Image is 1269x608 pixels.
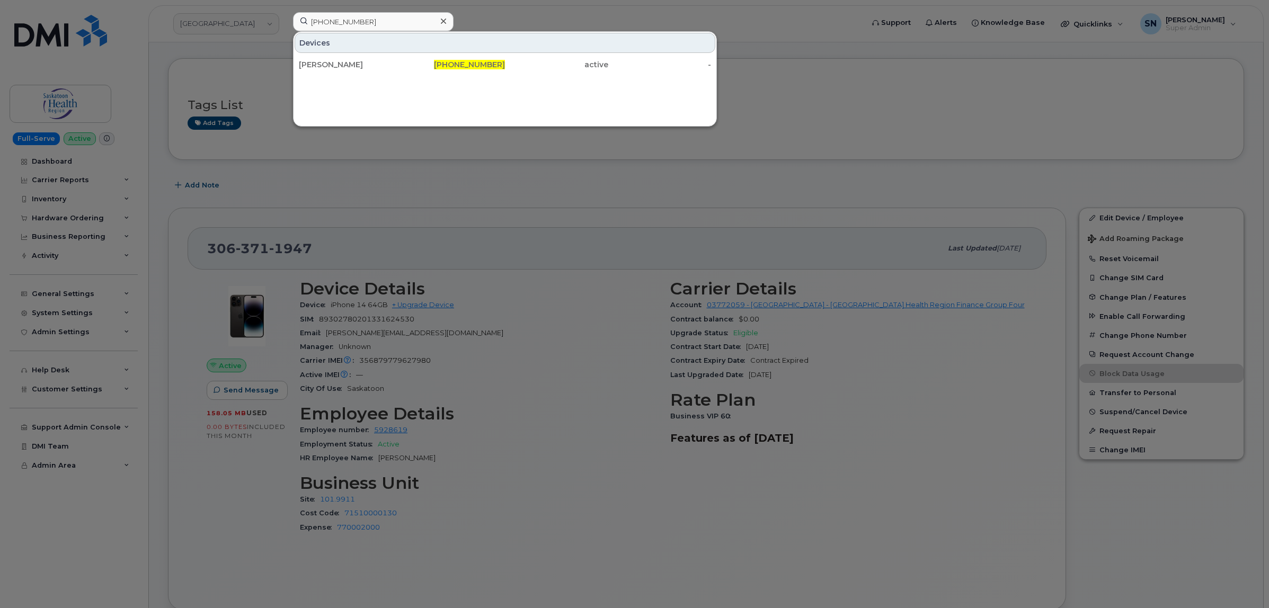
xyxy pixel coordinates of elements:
input: Find something... [293,12,454,31]
div: - [608,59,712,70]
a: [PERSON_NAME][PHONE_NUMBER]active- [295,55,715,74]
iframe: Messenger Launcher [1223,562,1261,600]
div: Devices [295,33,715,53]
div: active [505,59,608,70]
span: [PHONE_NUMBER] [434,60,505,69]
div: [PERSON_NAME] [299,59,402,70]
